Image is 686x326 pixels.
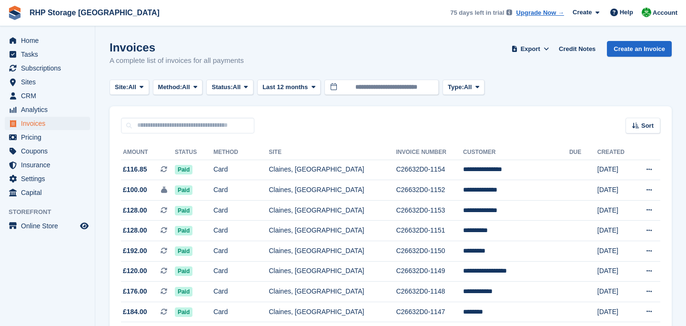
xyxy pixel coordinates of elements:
[213,145,269,160] th: Method
[21,89,78,102] span: CRM
[597,160,634,180] td: [DATE]
[620,8,633,17] span: Help
[115,82,128,92] span: Site:
[448,82,464,92] span: Type:
[597,241,634,262] td: [DATE]
[509,41,551,57] button: Export
[123,246,147,256] span: £192.00
[158,82,182,92] span: Method:
[175,185,192,195] span: Paid
[21,117,78,130] span: Invoices
[21,219,78,233] span: Online Store
[110,80,149,95] button: Site: All
[5,75,90,89] a: menu
[213,302,269,322] td: Card
[79,220,90,232] a: Preview store
[212,82,232,92] span: Status:
[269,200,396,221] td: Claines, [GEOGRAPHIC_DATA]
[597,282,634,302] td: [DATE]
[269,221,396,241] td: Claines, [GEOGRAPHIC_DATA]
[597,302,634,322] td: [DATE]
[26,5,163,20] a: RHP Storage [GEOGRAPHIC_DATA]
[269,261,396,282] td: Claines, [GEOGRAPHIC_DATA]
[642,8,651,17] img: Rod
[21,48,78,61] span: Tasks
[269,282,396,302] td: Claines, [GEOGRAPHIC_DATA]
[396,241,463,262] td: C26632D0-1150
[463,145,569,160] th: Customer
[175,226,192,235] span: Paid
[5,117,90,130] a: menu
[182,82,190,92] span: All
[257,80,321,95] button: Last 12 months
[5,89,90,102] a: menu
[443,80,484,95] button: Type: All
[5,48,90,61] a: menu
[450,8,504,18] span: 75 days left in trial
[175,145,213,160] th: Status
[123,205,147,215] span: £128.00
[8,6,22,20] img: stora-icon-8386f47178a22dfd0bd8f6a31ec36ba5ce8667c1dd55bd0f319d3a0aa187defe.svg
[396,261,463,282] td: C26632D0-1149
[123,164,147,174] span: £116.85
[123,266,147,276] span: £120.00
[653,8,677,18] span: Account
[110,55,244,66] p: A complete list of invoices for all payments
[269,160,396,180] td: Claines, [GEOGRAPHIC_DATA]
[641,121,654,131] span: Sort
[5,61,90,75] a: menu
[233,82,241,92] span: All
[213,200,269,221] td: Card
[9,207,95,217] span: Storefront
[175,206,192,215] span: Paid
[128,82,136,92] span: All
[597,221,634,241] td: [DATE]
[5,131,90,144] a: menu
[516,8,564,18] a: Upgrade Now →
[213,160,269,180] td: Card
[21,186,78,199] span: Capital
[597,180,634,201] td: [DATE]
[121,145,175,160] th: Amount
[5,158,90,172] a: menu
[21,75,78,89] span: Sites
[5,172,90,185] a: menu
[597,145,634,160] th: Created
[464,82,472,92] span: All
[5,103,90,116] a: menu
[597,261,634,282] td: [DATE]
[506,10,512,15] img: icon-info-grey-7440780725fd019a000dd9b08b2336e03edf1995a4989e88bcd33f0948082b44.svg
[175,266,192,276] span: Paid
[213,180,269,201] td: Card
[573,8,592,17] span: Create
[396,200,463,221] td: C26632D0-1153
[555,41,599,57] a: Credit Notes
[21,158,78,172] span: Insurance
[21,34,78,47] span: Home
[213,221,269,241] td: Card
[597,200,634,221] td: [DATE]
[21,131,78,144] span: Pricing
[396,302,463,322] td: C26632D0-1147
[110,41,244,54] h1: Invoices
[175,246,192,256] span: Paid
[569,145,597,160] th: Due
[21,172,78,185] span: Settings
[521,44,540,54] span: Export
[153,80,203,95] button: Method: All
[269,241,396,262] td: Claines, [GEOGRAPHIC_DATA]
[262,82,308,92] span: Last 12 months
[5,186,90,199] a: menu
[206,80,253,95] button: Status: All
[123,286,147,296] span: £176.00
[269,145,396,160] th: Site
[175,165,192,174] span: Paid
[269,302,396,322] td: Claines, [GEOGRAPHIC_DATA]
[269,180,396,201] td: Claines, [GEOGRAPHIC_DATA]
[213,282,269,302] td: Card
[396,282,463,302] td: C26632D0-1148
[21,144,78,158] span: Coupons
[21,103,78,116] span: Analytics
[5,219,90,233] a: menu
[21,61,78,75] span: Subscriptions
